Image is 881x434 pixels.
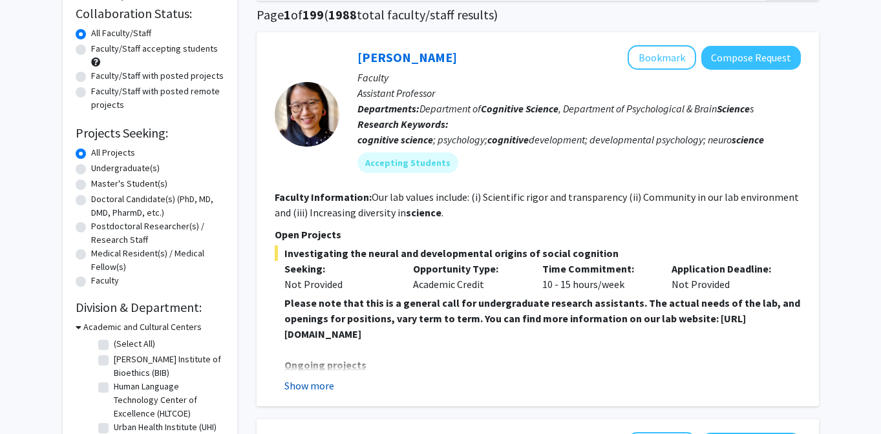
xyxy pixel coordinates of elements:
[284,296,800,340] strong: Please note that this is a general call for undergraduate research assistants. The actual needs o...
[76,125,224,141] h2: Projects Seeking:
[275,245,801,261] span: Investigating the neural and developmental origins of social cognition
[403,261,533,292] div: Academic Credit
[481,102,524,115] b: Cognitive
[542,261,652,276] p: Time Commitment:
[91,26,151,40] label: All Faculty/Staff
[357,132,801,147] div: ; psychology; development; developmental psychology; neuro
[114,337,155,351] label: (Select All)
[303,6,324,23] span: 199
[91,146,135,160] label: All Projects
[357,133,399,146] b: cognitive
[284,378,334,393] button: Show more
[357,49,457,65] a: [PERSON_NAME]
[91,161,160,175] label: Undergraduate(s)
[91,274,119,287] label: Faculty
[76,6,224,21] h2: Collaboration Status:
[10,376,55,424] iframe: Chat
[91,192,224,220] label: Doctoral Candidate(s) (PhD, MD, DMD, PharmD, etc.)
[357,152,458,173] mat-chip: Accepting Students
[328,6,357,23] span: 1988
[257,7,819,23] h1: Page of ( total faculty/staff results)
[91,177,167,191] label: Master's Student(s)
[413,261,523,276] p: Opportunity Type:
[114,420,217,434] label: Urban Health Institute (UHI)
[91,69,224,83] label: Faculty/Staff with posted projects
[275,191,799,219] fg-read-more: Our lab values include: (i) Scientific rigor and transparency (ii) Community in our lab environme...
[672,261,781,276] p: Application Deadline:
[275,191,372,203] b: Faculty Information:
[401,133,433,146] b: science
[275,227,801,242] p: Open Projects
[114,353,221,380] label: [PERSON_NAME] Institute of Bioethics (BIB)
[487,133,529,146] b: cognitive
[284,6,291,23] span: 1
[284,358,366,371] u: Ongoing projects
[357,118,449,130] b: Research Keywords:
[91,247,224,274] label: Medical Resident(s) / Medical Fellow(s)
[357,85,801,101] p: Assistant Professor
[732,133,764,146] b: science
[662,261,791,292] div: Not Provided
[717,102,750,115] b: Science
[284,261,394,276] p: Seeking:
[533,261,662,292] div: 10 - 15 hours/week
[628,45,696,70] button: Add Shari Liu to Bookmarks
[91,42,218,56] label: Faculty/Staff accepting students
[91,220,224,247] label: Postdoctoral Researcher(s) / Research Staff
[284,276,394,292] div: Not Provided
[525,102,558,115] b: Science
[406,206,441,219] b: science
[357,102,419,115] b: Departments:
[419,102,754,115] span: Department of , Department of Psychological & Brain s
[76,300,224,315] h2: Division & Department:
[83,320,202,334] h3: Academic and Cultural Centers
[701,46,801,70] button: Compose Request to Shari Liu
[91,85,224,112] label: Faculty/Staff with posted remote projects
[357,70,801,85] p: Faculty
[114,380,221,420] label: Human Language Technology Center of Excellence (HLTCOE)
